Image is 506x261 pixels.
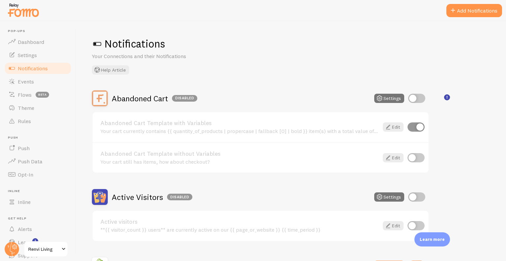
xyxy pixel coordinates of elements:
[92,52,250,60] p: Your Connections and their Notifications
[4,35,72,49] a: Dashboard
[18,91,32,98] span: Flows
[112,192,192,202] h2: Active Visitors
[4,101,72,114] a: Theme
[374,94,404,103] button: Settings
[32,238,38,244] svg: <p>Watch New Feature Tutorials!</p>
[18,158,42,165] span: Push Data
[92,189,108,205] img: Active Visitors
[4,195,72,209] a: Inline
[420,236,445,243] p: Learn more
[92,65,129,75] button: Help Article
[4,236,72,249] a: Learn
[4,168,72,181] a: Opt-In
[112,93,197,104] h2: Abandoned Cart
[100,128,379,134] div: Your cart currently contains {{ quantity_of_products | propercase | fallback [0] | bold }} item(s...
[414,232,450,246] div: Learn more
[4,222,72,236] a: Alerts
[18,199,31,205] span: Inline
[4,114,72,128] a: Rules
[18,145,30,151] span: Push
[8,29,72,33] span: Pop-ups
[100,151,379,157] a: Abandoned Cart Template without Variables
[18,171,33,178] span: Opt-In
[92,90,108,106] img: Abandoned Cart
[7,2,40,18] img: fomo-relay-logo-orange.svg
[24,241,68,257] a: Renvi Living
[172,95,197,102] div: Disabled
[444,94,450,100] svg: <p>🛍️ For Shopify Users</p><p>To use the <strong>Abandoned Cart with Variables</strong> template,...
[100,219,379,225] a: Active visitors
[167,194,192,200] div: Disabled
[18,118,31,124] span: Rules
[28,245,60,253] span: Renvi Living
[18,239,31,245] span: Learn
[18,226,32,232] span: Alerts
[383,221,404,230] a: Edit
[18,105,34,111] span: Theme
[4,62,72,75] a: Notifications
[100,159,379,165] div: Your cart still has items, how about checkout?
[383,153,404,162] a: Edit
[18,78,34,85] span: Events
[4,49,72,62] a: Settings
[100,227,379,233] div: **{{ visitor_count }} users** are currently active on our {{ page_or_website }} {{ time_period }}
[383,122,404,132] a: Edit
[18,52,37,58] span: Settings
[100,120,379,126] a: Abandoned Cart Template with Variables
[8,136,72,140] span: Push
[18,65,48,72] span: Notifications
[36,92,49,98] span: beta
[374,192,404,202] button: Settings
[4,88,72,101] a: Flows beta
[4,75,72,88] a: Events
[8,216,72,221] span: Get Help
[92,37,490,50] h1: Notifications
[8,189,72,193] span: Inline
[4,142,72,155] a: Push
[4,155,72,168] a: Push Data
[18,39,44,45] span: Dashboard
